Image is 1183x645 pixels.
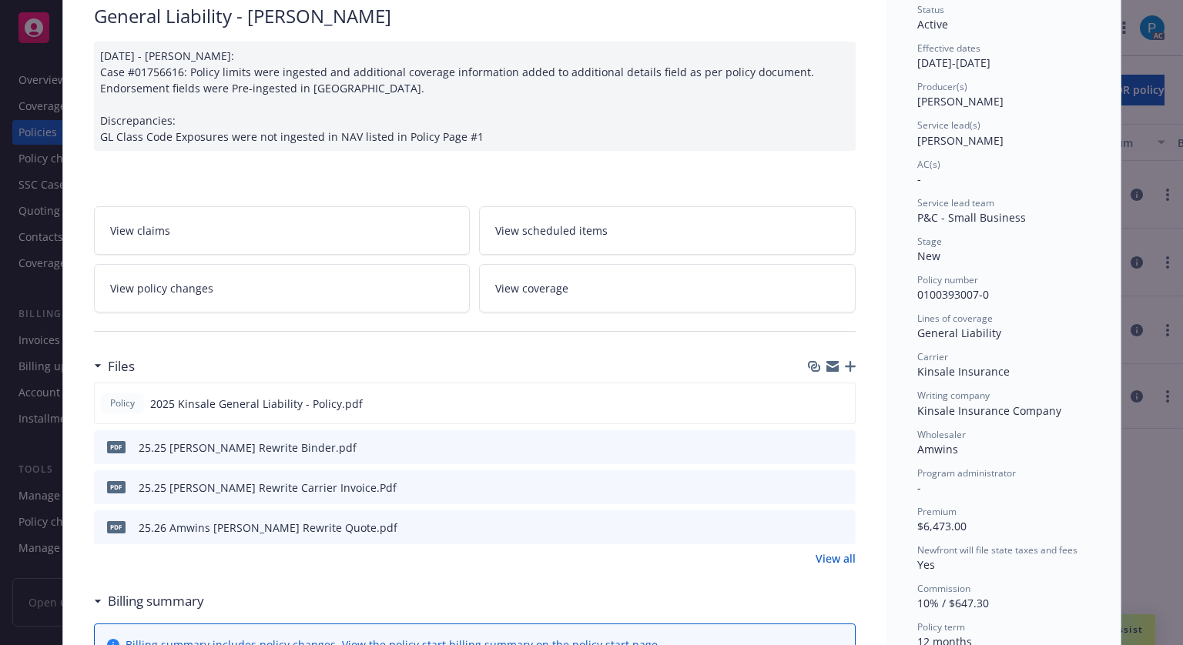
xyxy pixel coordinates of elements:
span: Stage [917,235,942,248]
button: download file [810,396,823,412]
span: Newfront will file state taxes and fees [917,543,1077,556]
span: Kinsale Insurance [917,364,1010,379]
button: download file [811,439,823,456]
span: Lines of coverage [917,312,993,325]
span: Policy term [917,620,965,633]
button: preview file [835,396,849,412]
span: Yes [917,557,935,572]
button: preview file [836,439,850,456]
span: New [917,249,940,263]
a: View coverage [479,264,856,312]
span: Effective dates [917,42,980,55]
span: View scheduled items [495,222,608,239]
button: download file [811,480,823,496]
a: View all [816,550,856,566]
span: $6,473.00 [917,519,967,533]
div: [DATE] - [DATE] [917,42,1090,71]
span: Carrier [917,350,948,363]
span: 0100393007-0 [917,287,989,302]
span: Service lead team [917,196,994,209]
span: P&C - Small Business [917,210,1026,225]
span: Writing company [917,389,990,402]
div: Files [94,356,135,376]
span: - [917,172,921,186]
div: Billing summary [94,591,204,611]
span: Kinsale Insurance Company [917,403,1061,418]
span: - [917,480,921,495]
span: pdf [107,521,126,533]
span: 10% / $647.30 [917,596,989,610]
span: AC(s) [917,158,940,171]
span: View claims [110,222,170,239]
span: pdf [107,441,126,453]
span: Amwins [917,442,958,456]
div: 25.26 Amwins [PERSON_NAME] Rewrite Quote.pdf [139,520,397,536]
a: View policy changes [94,264,471,312]
div: General Liability [917,325,1090,341]
span: Policy number [917,273,978,286]
div: 25.25 [PERSON_NAME] Rewrite Carrier Invoice.Pdf [139,480,397,496]
span: Status [917,3,944,16]
a: View claims [94,206,471,255]
span: Active [917,17,948,32]
h3: Files [108,356,135,376]
span: View policy changes [110,280,213,296]
span: Producer(s) [917,80,967,93]
span: [PERSON_NAME] [917,94,1004,109]
h3: Billing summary [108,591,204,611]
span: Pdf [107,481,126,493]
span: Premium [917,505,957,518]
div: [DATE] - [PERSON_NAME]: Case #01756616: Policy limits were ingested and additional coverage infor... [94,42,856,151]
span: Commission [917,582,970,595]
div: 25.25 [PERSON_NAME] Rewrite Binder.pdf [139,439,357,456]
div: General Liability - [PERSON_NAME] [94,3,856,29]
button: preview file [836,520,850,536]
span: View coverage [495,280,568,296]
span: [PERSON_NAME] [917,133,1004,148]
span: Policy [107,396,138,410]
span: Service lead(s) [917,119,980,132]
span: Program administrator [917,466,1016,480]
span: 2025 Kinsale General Liability - Policy.pdf [150,396,363,412]
span: Wholesaler [917,428,966,441]
a: View scheduled items [479,206,856,255]
button: download file [811,520,823,536]
button: preview file [836,480,850,496]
